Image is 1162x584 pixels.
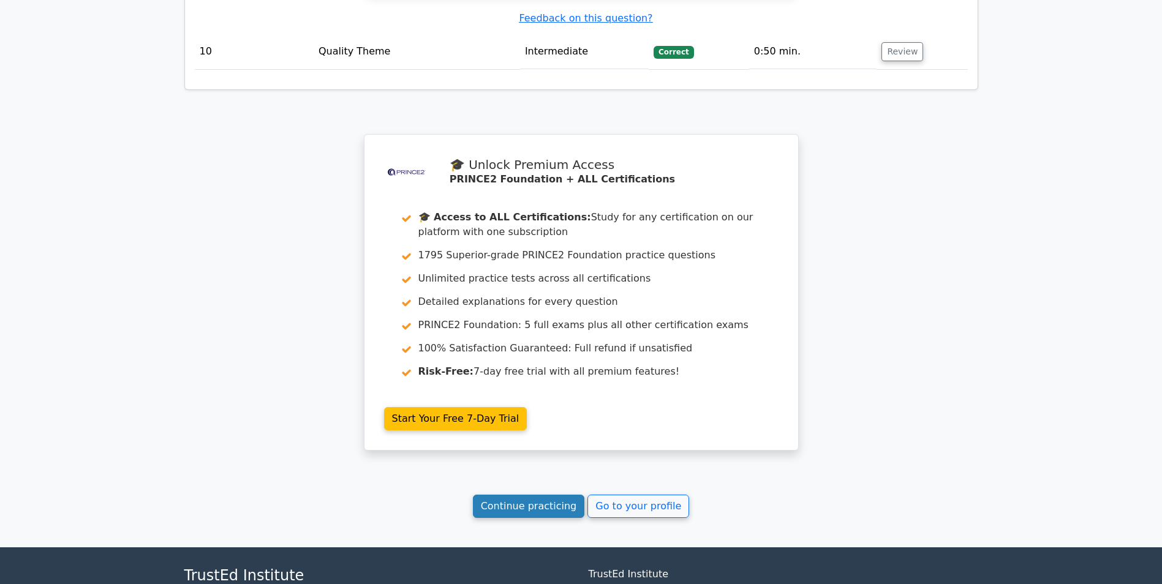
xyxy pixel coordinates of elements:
[195,34,314,69] td: 10
[881,42,923,61] button: Review
[473,495,585,518] a: Continue practicing
[587,495,689,518] a: Go to your profile
[519,12,652,24] a: Feedback on this question?
[749,34,877,69] td: 0:50 min.
[520,34,649,69] td: Intermediate
[314,34,520,69] td: Quality Theme
[654,46,693,58] span: Correct
[384,407,527,430] a: Start Your Free 7-Day Trial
